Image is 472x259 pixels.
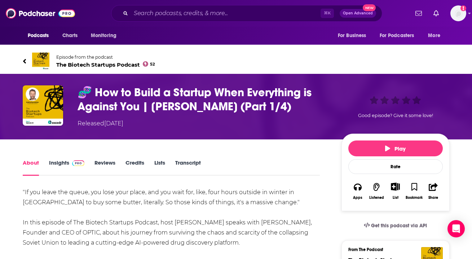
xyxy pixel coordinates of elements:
img: 🧬 How to Build a Startup When Everything is Against You | Andrey Doronichev (Part 1/4) [23,85,63,126]
div: Open Intercom Messenger [447,220,465,237]
span: Monitoring [91,31,116,41]
span: Open Advanced [343,12,373,15]
img: User Profile [450,5,466,21]
button: Show profile menu [450,5,466,21]
h3: From The Podcast [348,247,437,252]
a: InsightsPodchaser Pro [49,159,85,176]
a: About [23,159,39,176]
a: Get this podcast via API [358,217,433,235]
button: Open AdvancedNew [340,9,376,18]
a: Transcript [175,159,201,176]
div: Share [428,196,438,200]
h1: 🧬 How to Build a Startup When Everything is Against You | Andrey Doronichev (Part 1/4) [78,85,330,113]
div: Listened [369,196,384,200]
span: 52 [150,63,155,66]
span: More [428,31,440,41]
button: open menu [423,29,449,43]
button: Play [348,140,443,156]
button: Apps [348,178,367,204]
span: Episode from the podcast [56,54,155,60]
span: Podcasts [28,31,49,41]
span: ⌘ K [321,9,334,18]
a: Charts [58,29,82,43]
span: New [363,4,376,11]
img: Podchaser - Follow, Share and Rate Podcasts [6,6,75,20]
div: Bookmark [406,196,423,200]
button: Share [424,178,442,204]
a: Credits [125,159,144,176]
a: Show notifications dropdown [413,7,425,19]
a: Lists [154,159,165,176]
a: Show notifications dropdown [431,7,442,19]
button: Bookmark [405,178,424,204]
div: Rate [348,159,443,174]
div: Apps [353,196,362,200]
span: Logged in as Ruth_Nebius [450,5,466,21]
span: Play [385,145,406,152]
svg: Add a profile image [460,5,466,11]
span: For Business [338,31,366,41]
div: List [393,195,398,200]
a: Reviews [94,159,115,176]
div: Show More ButtonList [386,178,405,204]
input: Search podcasts, credits, & more... [131,8,321,19]
button: open menu [86,29,126,43]
button: open menu [23,29,58,43]
button: Show More Button [388,183,403,191]
span: Get this podcast via API [371,223,427,229]
button: Listened [367,178,386,204]
span: The Biotech Startups Podcast [56,61,155,68]
img: The Biotech Startups Podcast [32,53,49,70]
span: Charts [62,31,78,41]
div: Released [DATE] [78,119,123,128]
img: Podchaser Pro [72,160,85,166]
div: Search podcasts, credits, & more... [111,5,382,22]
a: The Biotech Startups PodcastEpisode from the podcastThe Biotech Startups Podcast52 [23,53,236,70]
span: For Podcasters [380,31,414,41]
button: open menu [333,29,375,43]
span: Good episode? Give it some love! [358,113,433,118]
button: open menu [375,29,425,43]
